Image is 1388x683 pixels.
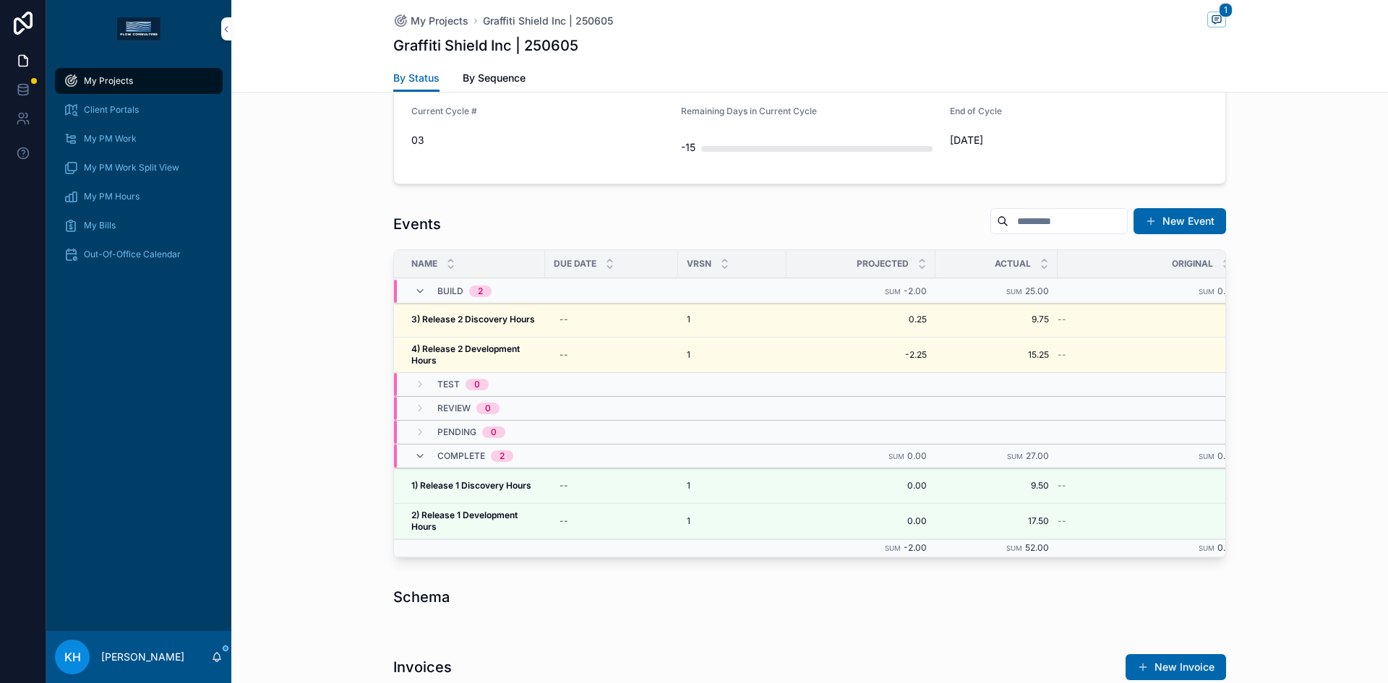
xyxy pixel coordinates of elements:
span: My PM Work Split View [84,162,179,173]
a: 15.25 [944,349,1049,361]
span: 1 [687,349,690,361]
small: Sum [885,288,901,296]
a: -- [554,474,669,497]
span: Remaining Days in Current Cycle [681,106,817,116]
a: Out-Of-Office Calendar [55,241,223,267]
small: Sum [1006,544,1022,552]
span: -- [1058,314,1066,325]
a: My Projects [393,14,468,28]
span: Original [1172,258,1213,270]
a: -- [1058,480,1222,491]
span: 03 [411,133,669,147]
span: 17.50 [944,515,1049,527]
a: 0.00 [795,515,927,527]
div: -- [560,480,568,491]
span: Actual [995,258,1031,270]
a: 1 [687,349,778,361]
a: -- [1058,515,1222,527]
small: Sum [1007,452,1023,460]
div: -- [560,349,568,361]
span: -2.00 [904,285,927,296]
h1: Events [393,214,441,234]
img: App logo [117,17,160,40]
span: 25.00 [1025,285,1049,296]
span: 1 [687,480,690,491]
a: 4) Release 2 Development Hours [411,343,536,366]
span: -2.00 [904,542,927,553]
h1: Invoices [393,657,452,677]
span: 0.00 [907,450,927,461]
h1: Graffiti Shield Inc | 250605 [393,35,578,56]
a: -2.25 [795,349,927,361]
span: Projected [857,258,909,270]
div: scrollable content [46,58,231,286]
a: My PM Work [55,126,223,152]
span: Graffiti Shield Inc | 250605 [483,14,613,28]
div: 0 [474,379,480,390]
a: -- [554,343,669,366]
div: -15 [681,133,695,162]
span: 0.00 [795,480,927,491]
span: KH [64,648,81,666]
div: -- [560,515,568,527]
a: 1 [687,314,778,325]
span: My PM Hours [84,191,140,202]
span: 0.0 [1217,542,1231,553]
span: VRSN [687,258,711,270]
small: Sum [1199,288,1214,296]
a: 9.75 [944,314,1049,325]
span: Review [437,403,471,414]
a: 9.50 [944,480,1049,491]
div: 0 [485,403,491,414]
a: By Status [393,65,440,93]
span: Out-Of-Office Calendar [84,249,181,260]
span: 1 [687,314,690,325]
span: Client Portals [84,104,139,116]
span: 0.0 [1217,450,1231,461]
h1: Schema [393,587,450,607]
a: -- [1058,349,1222,361]
span: End of Cycle [950,106,1002,116]
small: Sum [1199,544,1214,552]
span: 1 [1219,3,1233,17]
span: Test [437,379,460,390]
a: My PM Hours [55,184,223,210]
a: 1 [687,515,778,527]
span: Name [411,258,437,270]
span: Current Cycle # [411,106,477,116]
strong: 2) Release 1 Development Hours [411,510,520,532]
button: New Event [1134,208,1226,234]
span: By Sequence [463,71,526,85]
span: 52.00 [1025,542,1049,553]
a: 1 [687,480,778,491]
span: Pending [437,426,476,438]
button: 1 [1207,12,1226,30]
p: [PERSON_NAME] [101,650,184,664]
div: -- [560,314,568,325]
span: 0.0 [1217,285,1231,296]
span: My PM Work [84,133,137,145]
a: 3) Release 2 Discovery Hours [411,314,536,325]
button: New Invoice [1126,654,1226,680]
a: My PM Work Split View [55,155,223,181]
strong: 1) Release 1 Discovery Hours [411,480,531,491]
a: 1) Release 1 Discovery Hours [411,480,536,491]
div: 0 [491,426,497,438]
strong: 3) Release 2 Discovery Hours [411,314,535,325]
a: 0.25 [795,314,927,325]
a: Client Portals [55,97,223,123]
a: -- [554,510,669,533]
a: My Bills [55,212,223,239]
a: By Sequence [463,65,526,94]
small: Sum [1199,452,1214,460]
a: My Projects [55,68,223,94]
span: By Status [393,71,440,85]
span: -- [1058,480,1066,491]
